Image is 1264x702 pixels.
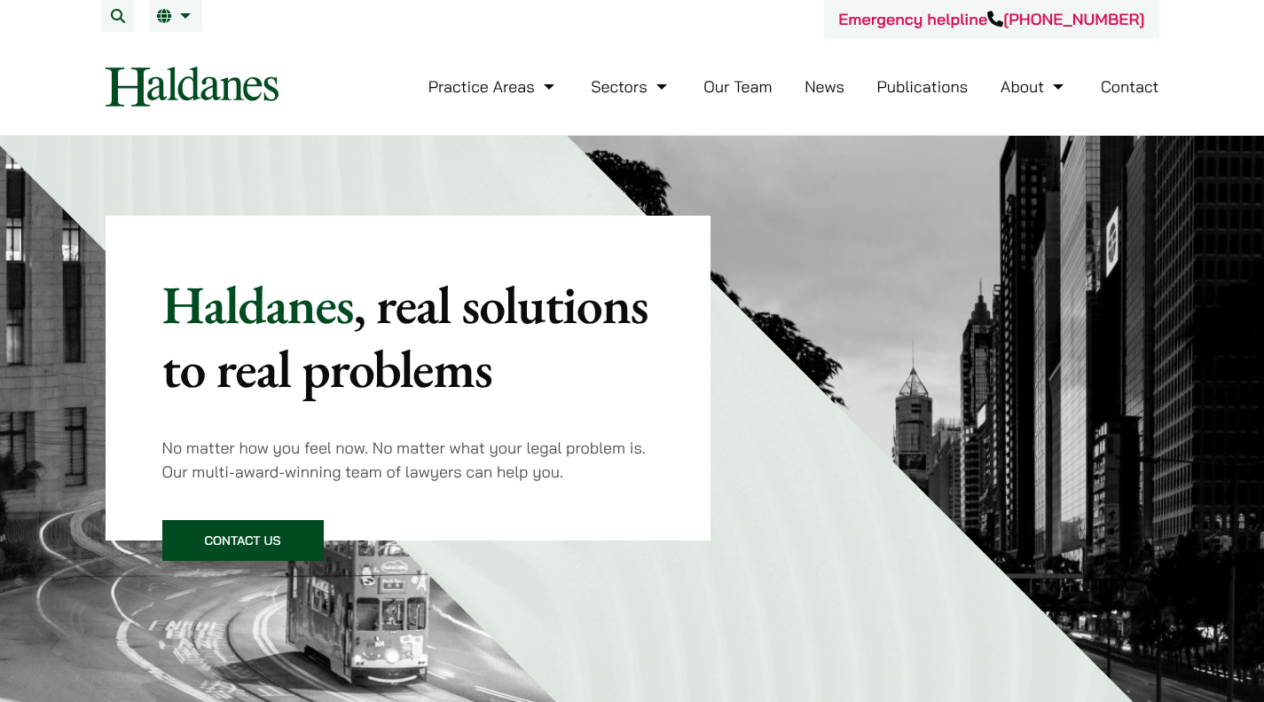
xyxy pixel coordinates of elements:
[157,9,195,23] a: EN
[703,76,772,97] a: Our Team
[162,520,324,561] a: Contact Us
[106,67,279,106] img: Logo of Haldanes
[162,272,655,400] p: Haldanes
[805,76,844,97] a: News
[838,9,1144,29] a: Emergency helpline[PHONE_NUMBER]
[428,76,559,97] a: Practice Areas
[162,270,648,403] mark: , real solutions to real problems
[1101,76,1159,97] a: Contact
[162,436,655,484] p: No matter how you feel now. No matter what your legal problem is. Our multi-award-winning team of...
[877,76,969,97] a: Publications
[591,76,671,97] a: Sectors
[1001,76,1068,97] a: About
